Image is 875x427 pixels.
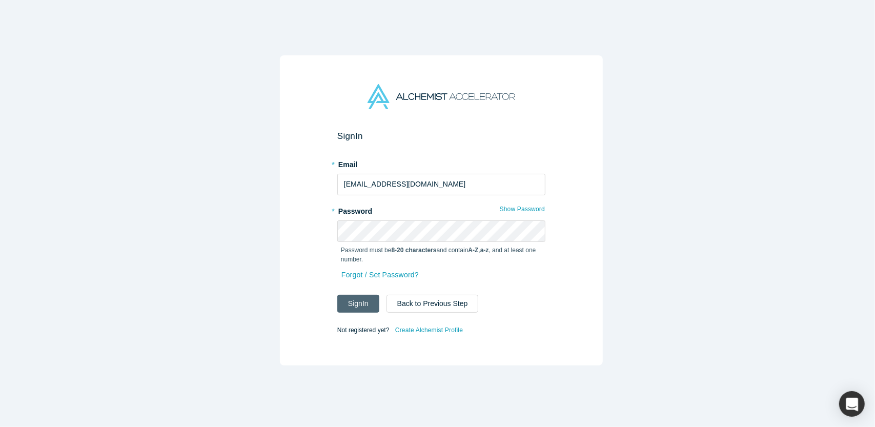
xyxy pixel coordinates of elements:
[392,247,437,254] strong: 8-20 characters
[341,266,419,284] a: Forgot / Set Password?
[368,84,515,109] img: Alchemist Accelerator Logo
[480,247,489,254] strong: a-z
[499,202,545,216] button: Show Password
[337,156,545,170] label: Email
[386,295,479,313] button: Back to Previous Step
[341,246,542,264] p: Password must be and contain , , and at least one number.
[469,247,479,254] strong: A-Z
[337,326,389,333] span: Not registered yet?
[395,323,463,337] a: Create Alchemist Profile
[337,131,545,141] h2: Sign In
[337,202,545,217] label: Password
[337,295,379,313] button: SignIn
